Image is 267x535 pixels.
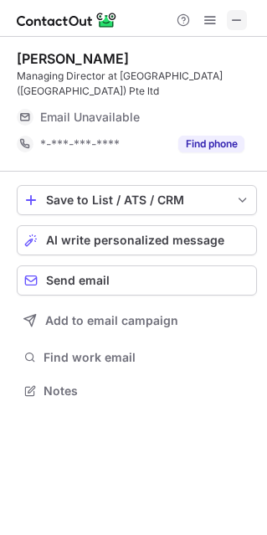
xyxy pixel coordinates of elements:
[17,69,257,99] div: Managing Director at [GEOGRAPHIC_DATA] ([GEOGRAPHIC_DATA]) Pte ltd
[17,379,257,403] button: Notes
[46,193,228,207] div: Save to List / ATS / CRM
[44,383,250,399] span: Notes
[45,314,178,327] span: Add to email campaign
[17,10,117,30] img: ContactOut v5.3.10
[40,110,140,125] span: Email Unavailable
[178,136,244,152] button: Reveal Button
[46,274,110,287] span: Send email
[17,225,257,255] button: AI write personalized message
[17,185,257,215] button: save-profile-one-click
[17,265,257,296] button: Send email
[17,346,257,369] button: Find work email
[17,50,129,67] div: [PERSON_NAME]
[44,350,250,365] span: Find work email
[17,306,257,336] button: Add to email campaign
[46,234,224,247] span: AI write personalized message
